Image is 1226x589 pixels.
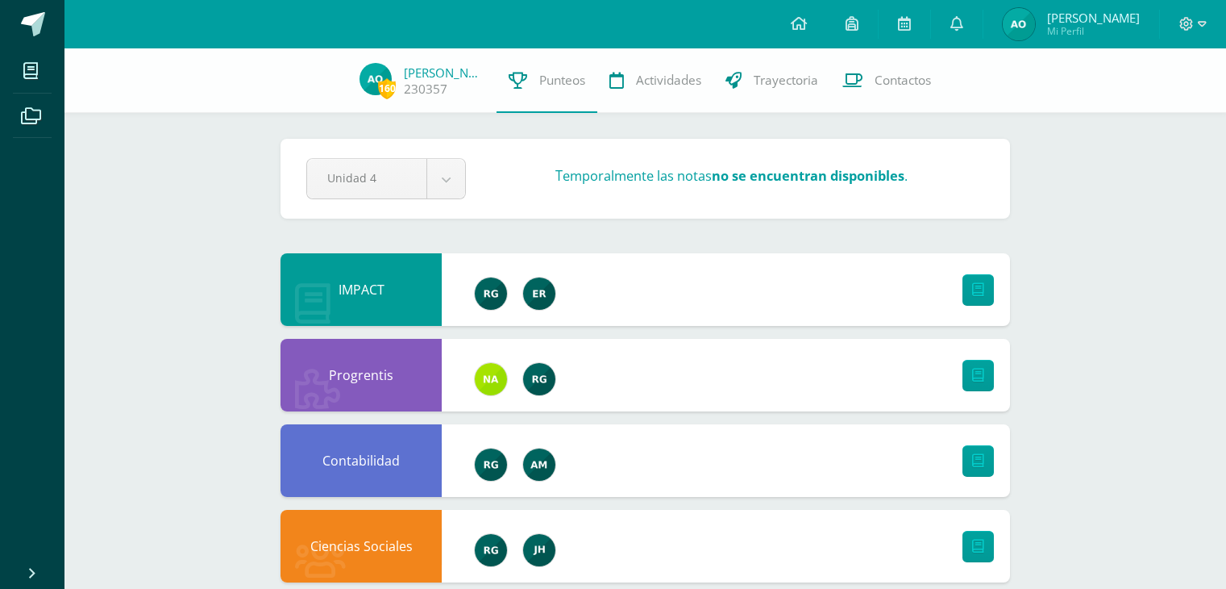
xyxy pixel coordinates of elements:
[475,363,507,395] img: 35a337993bdd6a3ef9ef2b9abc5596bd.png
[539,72,585,89] span: Punteos
[281,253,442,326] div: IMPACT
[597,48,713,113] a: Actividades
[281,510,442,583] div: Ciencias Sociales
[307,159,465,198] a: Unidad 4
[281,339,442,411] div: Progrentis
[754,72,818,89] span: Trayectoria
[327,159,406,197] span: Unidad 4
[523,278,555,310] img: 43406b00e4edbe00e0fe2658b7eb63de.png
[523,449,555,481] img: 6e92675d869eb295716253c72d38e6e7.png
[523,363,555,395] img: 24ef3269677dd7dd963c57b86ff4a022.png
[475,278,507,310] img: 24ef3269677dd7dd963c57b86ff4a022.png
[523,534,555,566] img: 2f952caa3f07b7df01ee2ceb26827530.png
[281,424,442,497] div: Contabilidad
[404,65,484,81] a: [PERSON_NAME]
[475,534,507,566] img: 24ef3269677dd7dd963c57b86ff4a022.png
[712,167,904,185] strong: no se encuentran disponibles
[636,72,701,89] span: Actividades
[475,449,507,481] img: 24ef3269677dd7dd963c57b86ff4a022.png
[555,167,908,185] h3: Temporalmente las notas .
[1047,24,1140,38] span: Mi Perfil
[497,48,597,113] a: Punteos
[1047,10,1140,26] span: [PERSON_NAME]
[1003,8,1035,40] img: e74017cff23c5166767eb9fc4bf12120.png
[713,48,830,113] a: Trayectoria
[875,72,931,89] span: Contactos
[359,63,392,95] img: e74017cff23c5166767eb9fc4bf12120.png
[404,81,447,98] a: 230357
[830,48,943,113] a: Contactos
[378,78,396,98] span: 160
